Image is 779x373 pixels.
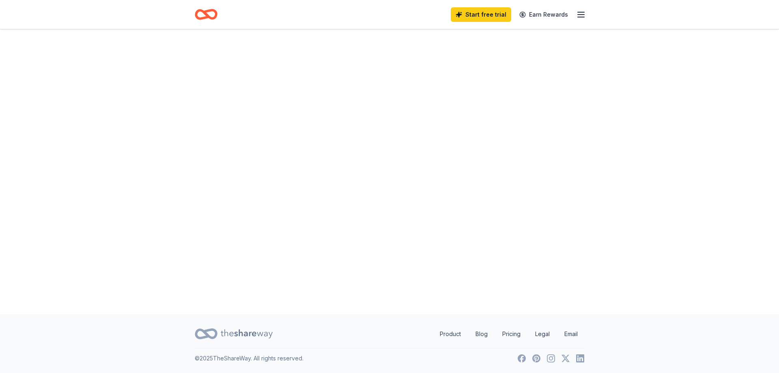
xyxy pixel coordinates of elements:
a: Pricing [496,326,527,342]
a: Start free trial [451,7,511,22]
nav: quick links [433,326,584,342]
p: © 2025 TheShareWay. All rights reserved. [195,354,303,363]
a: Email [558,326,584,342]
a: Blog [469,326,494,342]
a: Legal [529,326,556,342]
a: Earn Rewards [514,7,573,22]
a: Product [433,326,467,342]
a: Home [195,5,217,24]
